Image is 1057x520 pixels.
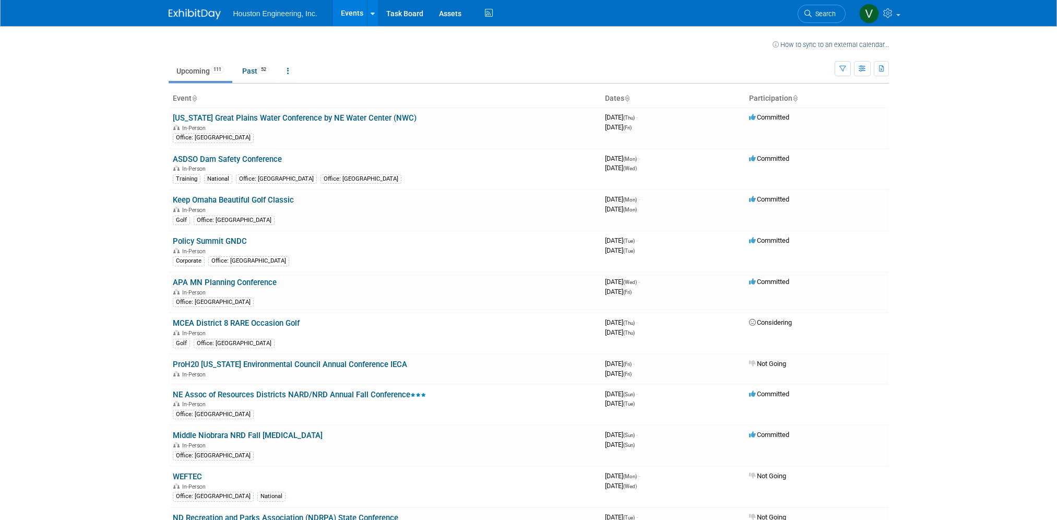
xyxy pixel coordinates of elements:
[236,174,317,184] div: Office: [GEOGRAPHIC_DATA]
[173,155,282,164] a: ASDSO Dam Safety Conference
[605,399,635,407] span: [DATE]
[623,125,632,131] span: (Fri)
[601,90,745,108] th: Dates
[173,330,180,335] img: In-Person Event
[173,195,294,205] a: Keep Omaha Beautiful Golf Classic
[623,483,637,489] span: (Wed)
[605,278,640,286] span: [DATE]
[173,371,180,376] img: In-Person Event
[623,279,637,285] span: (Wed)
[173,166,180,171] img: In-Person Event
[623,361,632,367] span: (Fri)
[173,216,190,225] div: Golf
[623,248,635,254] span: (Tue)
[749,278,789,286] span: Committed
[749,390,789,398] span: Committed
[749,360,786,368] span: Not Going
[182,483,209,490] span: In-Person
[636,113,638,121] span: -
[234,61,277,81] a: Past52
[182,248,209,255] span: In-Person
[605,360,635,368] span: [DATE]
[605,370,632,377] span: [DATE]
[773,41,889,49] a: How to sync to an external calendar...
[173,360,407,369] a: ProH20 [US_STATE] Environmental Council Annual Conference IECA
[623,289,632,295] span: (Fri)
[745,90,889,108] th: Participation
[623,207,637,212] span: (Mon)
[749,195,789,203] span: Committed
[749,237,789,244] span: Committed
[623,330,635,336] span: (Thu)
[623,442,635,448] span: (Sun)
[194,339,275,348] div: Office: [GEOGRAPHIC_DATA]
[749,113,789,121] span: Committed
[623,432,635,438] span: (Sun)
[623,238,635,244] span: (Tue)
[208,256,289,266] div: Office: [GEOGRAPHIC_DATA]
[258,66,269,74] span: 52
[638,472,640,480] span: -
[257,492,286,501] div: National
[204,174,232,184] div: National
[182,125,209,132] span: In-Person
[624,94,630,102] a: Sort by Start Date
[798,5,846,23] a: Search
[605,246,635,254] span: [DATE]
[182,401,209,408] span: In-Person
[182,330,209,337] span: In-Person
[623,401,635,407] span: (Tue)
[169,90,601,108] th: Event
[812,10,836,18] span: Search
[623,166,637,171] span: (Wed)
[605,288,632,296] span: [DATE]
[623,371,632,377] span: (Fri)
[233,9,317,18] span: Houston Engineering, Inc.
[636,237,638,244] span: -
[605,472,640,480] span: [DATE]
[605,237,638,244] span: [DATE]
[173,237,247,246] a: Policy Summit GNDC
[173,298,254,307] div: Office: [GEOGRAPHIC_DATA]
[182,371,209,378] span: In-Person
[173,289,180,294] img: In-Person Event
[173,410,254,419] div: Office: [GEOGRAPHIC_DATA]
[749,472,786,480] span: Not Going
[210,66,224,74] span: 111
[623,115,635,121] span: (Thu)
[173,339,190,348] div: Golf
[605,318,638,326] span: [DATE]
[605,123,632,131] span: [DATE]
[623,392,635,397] span: (Sun)
[638,155,640,162] span: -
[169,9,221,19] img: ExhibitDay
[636,390,638,398] span: -
[605,482,637,490] span: [DATE]
[173,174,200,184] div: Training
[636,431,638,439] span: -
[173,401,180,406] img: In-Person Event
[173,125,180,130] img: In-Person Event
[182,207,209,214] span: In-Person
[182,289,209,296] span: In-Person
[749,431,789,439] span: Committed
[605,205,637,213] span: [DATE]
[173,278,277,287] a: APA MN Planning Conference
[859,4,879,23] img: Vanessa Hove
[749,318,792,326] span: Considering
[605,328,635,336] span: [DATE]
[749,155,789,162] span: Committed
[173,483,180,489] img: In-Person Event
[173,442,180,447] img: In-Person Event
[638,195,640,203] span: -
[173,472,202,481] a: WEFTEC
[173,451,254,460] div: Office: [GEOGRAPHIC_DATA]
[182,442,209,449] span: In-Person
[605,155,640,162] span: [DATE]
[623,197,637,203] span: (Mon)
[605,195,640,203] span: [DATE]
[173,113,417,123] a: [US_STATE] Great Plains Water Conference by NE Water Center (NWC)
[605,113,638,121] span: [DATE]
[605,390,638,398] span: [DATE]
[182,166,209,172] span: In-Person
